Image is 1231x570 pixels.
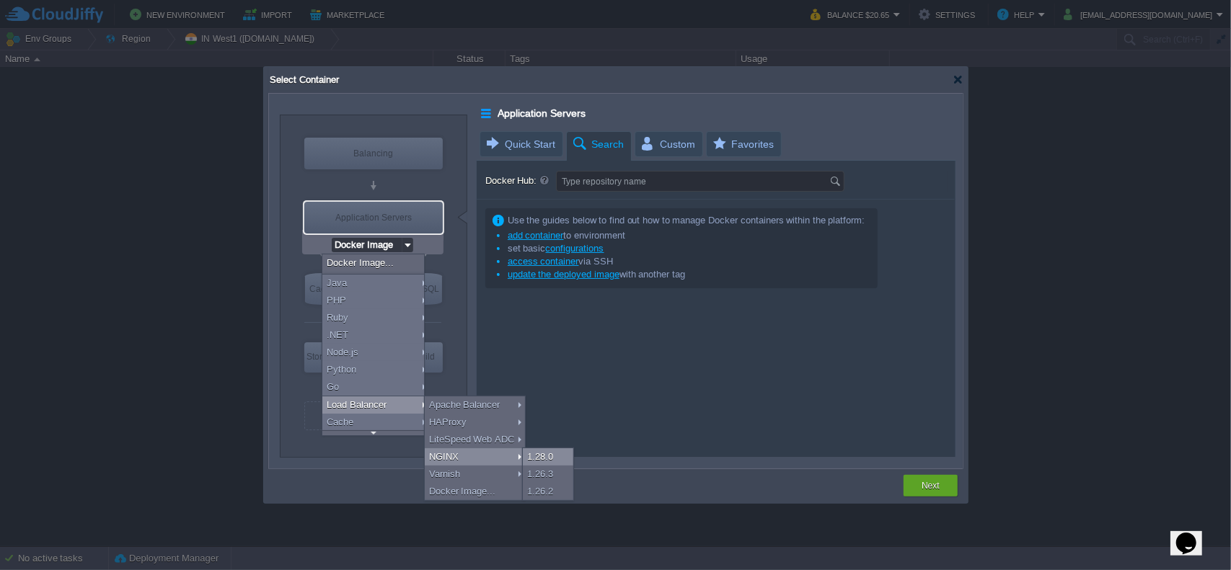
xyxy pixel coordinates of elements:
iframe: chat widget [1170,512,1217,556]
div: Cache [305,273,340,305]
a: update the deployed image [508,269,619,280]
div: Create New Layer [304,401,443,430]
span: Search [571,132,624,157]
div: LiteSpeed Web ADC [425,431,525,448]
div: Python [322,361,429,378]
div: Load Balancer [304,138,443,169]
a: configurations [546,243,604,254]
div: 1.26.3 [523,466,573,483]
li: via SSH [496,255,865,268]
div: Go [322,378,429,396]
div: NGINX [425,448,525,466]
div: NoSQL Databases [407,273,442,305]
div: Varnish [425,466,525,483]
div: Node.js [322,344,429,361]
div: PHP [322,292,429,309]
li: to environment [496,229,865,242]
div: Balancing [304,138,443,169]
button: Next [922,478,940,493]
div: Java [322,275,429,292]
li: with another tag [496,268,865,281]
div: Cache [322,414,429,431]
div: Apache Balancer [425,396,525,414]
span: Quick Start [485,132,555,156]
span: Favorites [711,132,774,156]
div: 1.26.2 [523,483,573,500]
p: Use the guides below to find out how to manage Docker containers within the platform: [493,214,865,227]
label: Docker Hub: [485,171,555,191]
div: Build [407,342,443,371]
div: 1.28.0 [523,448,573,466]
div: NoSQL [407,273,442,305]
span: Custom [640,132,695,156]
div: Load Balancer [322,396,429,414]
div: .NET [322,326,429,344]
div: Application Servers [481,104,493,123]
a: add container [508,230,564,241]
li: set basic [496,242,865,255]
a: access container [508,256,579,267]
div: Build Node [407,342,443,373]
div: Docker Image... [425,483,525,500]
div: Storage Containers [304,342,340,373]
div: Storage [304,342,340,371]
div: Docker Image... [322,254,429,272]
span: Select Container [268,74,339,85]
div: Ruby [322,309,429,326]
div: Application Servers [304,202,443,233]
div: HAProxy [425,414,525,431]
